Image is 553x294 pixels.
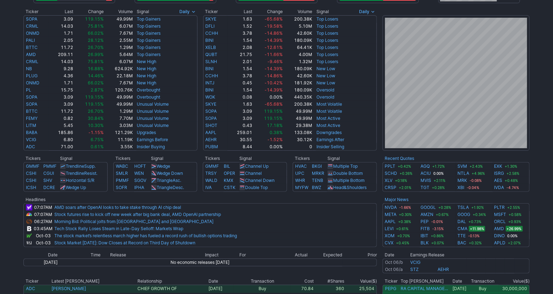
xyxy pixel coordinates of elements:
[206,59,217,64] a: SLNH
[88,38,104,43] span: 28.12%
[457,218,466,225] a: DAL
[104,101,133,108] td: 49.99M
[137,9,149,15] span: Signal
[457,163,467,170] a: SVM
[283,115,313,122] td: 49.99M
[104,51,133,58] td: 5.64M
[265,80,283,85] span: -10.42%
[26,73,38,78] a: PLUG
[283,37,313,44] td: 180.09K
[295,171,304,176] a: UPC
[411,267,419,272] a: STZ
[227,58,253,65] td: 2.01
[26,52,36,57] a: AMD
[49,65,74,72] td: 9.28
[227,87,253,94] td: 1.54
[316,38,338,43] a: Top Losers
[494,184,504,191] a: IVDA
[206,16,217,22] a: SKYE
[283,23,313,30] td: 5.10M
[312,171,324,176] a: MRKR
[295,185,308,190] a: MYFW
[385,197,408,202] a: Major News
[206,87,214,93] a: BINI
[104,58,133,65] td: 6.07M
[137,109,169,114] a: Unusual Volume
[385,286,396,291] a: PEPG
[26,45,38,50] a: BTTC
[283,108,313,115] td: 49.99M
[316,80,335,85] a: New Low
[283,87,313,94] td: 180.09K
[316,45,338,50] a: Top Losers
[104,115,133,122] td: 7.70M
[104,23,133,30] td: 6.07M
[206,109,217,114] a: SOPA
[104,37,133,44] td: 2.55M
[26,185,36,190] a: ICSH
[401,286,451,292] a: RA CAPITAL MANAGEMENT, L.P.
[227,44,253,51] td: 2.08
[26,109,38,114] a: BTTC
[137,123,169,128] a: Unusual Volume
[104,72,133,79] td: 22.18M
[438,267,449,272] a: AEHR
[385,204,397,211] a: NVDA
[312,163,322,169] a: BKGI
[265,87,283,93] span: -14.39%
[385,156,414,161] a: Recent Quotes
[49,129,74,136] td: 185.86
[54,240,195,245] a: Stock Market [DATE]: Dow Closes at Record on Third Day of Shutdown
[494,204,505,211] a: PLTR
[104,94,133,101] td: 49.99M
[385,260,403,265] a: Oct 06/b
[104,79,133,87] td: 7.67M
[206,38,214,43] a: BINI
[494,232,505,239] a: DINO
[49,44,74,51] td: 11.72
[457,225,467,232] a: CMA
[26,130,37,135] a: BABA
[206,73,218,78] a: CCHH
[54,219,213,224] a: Morning Bid: Political jolts from [GEOGRAPHIC_DATA] and [GEOGRAPHIC_DATA]
[88,30,104,36] span: 66.02%
[173,178,181,183] span: Asc.
[206,144,218,149] a: PUBM
[385,225,394,232] a: LEVI
[357,8,377,15] button: Signals interval
[66,163,96,169] a: TrendlineSupp.
[137,16,161,22] a: Top Gainers
[26,87,31,93] a: PL
[49,101,74,108] td: 3.09
[137,66,156,71] a: New High
[134,171,144,176] a: WEN
[224,163,230,169] a: BIL
[137,94,160,100] a: Overbought
[206,30,218,36] a: CCHH
[411,260,421,265] a: VCIG
[316,144,344,149] a: Insider Selling
[157,163,170,169] a: Wedge
[206,101,217,107] a: SKYE
[312,185,321,190] a: BWZ
[88,66,104,71] span: 16.88%
[49,87,74,94] td: 15.75
[385,232,395,239] a: XOM
[227,37,253,44] td: 1.54
[283,15,313,23] td: 200.38K
[385,211,396,218] a: META
[224,178,233,183] a: KMX
[421,232,429,239] a: IBIT
[245,178,275,183] a: Channel Down
[283,51,313,58] td: 4.00M
[265,38,283,43] span: -14.39%
[26,137,36,142] a: VCIG
[66,163,84,169] span: Trendline
[227,79,253,87] td: 0.45
[88,73,104,78] span: 14.46%
[157,171,183,176] a: Wedge Down
[54,205,181,210] a: AMD soars after OpenAI looks to take stake through AI chip deal
[227,108,253,115] td: 3.09
[206,137,217,142] a: AEHR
